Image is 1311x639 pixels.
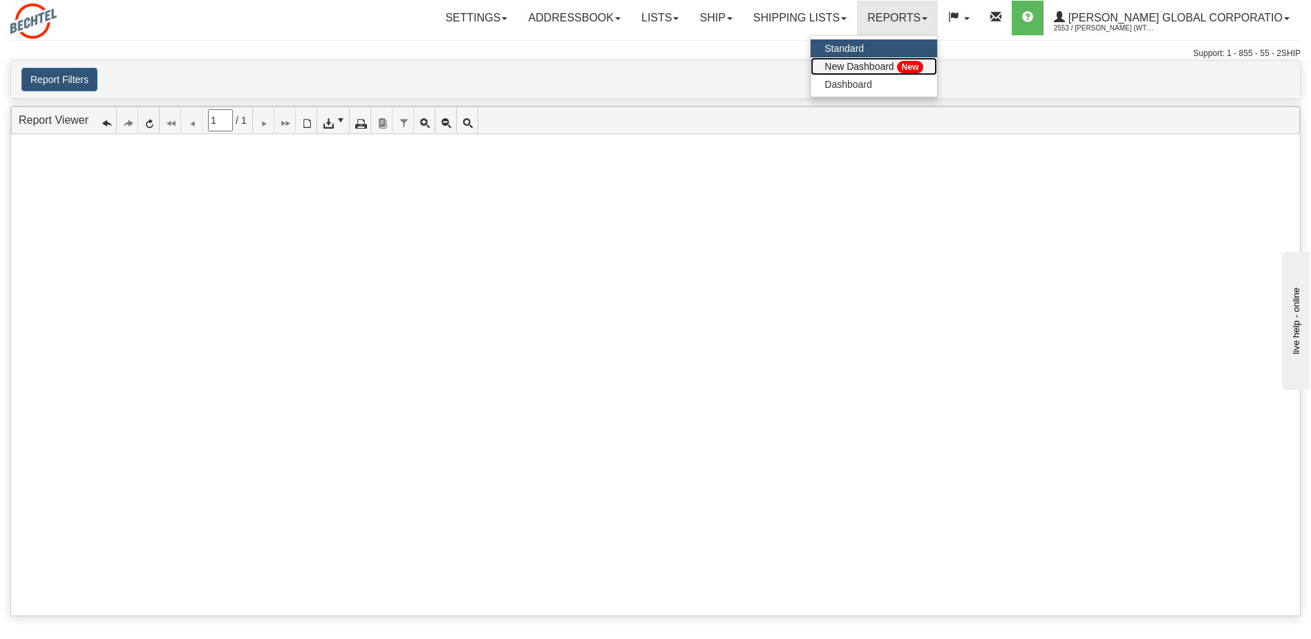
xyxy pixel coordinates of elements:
img: logo2553.jpg [10,3,57,39]
a: Settings [435,1,518,35]
a: Toggle FullPage/PageWidth [457,107,478,133]
a: Print [350,107,371,133]
div: live help - online [10,12,128,22]
span: 2553 / [PERSON_NAME] (WTCC) [PERSON_NAME] [1054,21,1158,35]
a: Navigate Backward [95,107,117,133]
span: Dashboard [824,79,872,90]
a: Toggle Print Preview [296,107,317,133]
div: Support: 1 - 855 - 55 - 2SHIP [10,48,1301,59]
a: New Dashboard New [811,57,937,75]
a: Standard [811,39,937,57]
a: Zoom Out [435,107,457,133]
span: New Dashboard [824,61,894,72]
a: Dashboard [811,75,937,93]
span: 1 [241,113,247,127]
button: Report Filters [21,68,97,91]
span: [PERSON_NAME] Global Corporatio [1065,12,1283,24]
iframe: chat widget [1279,249,1310,390]
a: Export [317,107,350,133]
a: Report Viewer [19,114,88,126]
span: Standard [824,43,864,54]
a: Reports [857,1,938,35]
a: Shipping lists [743,1,857,35]
span: New [897,61,924,73]
a: Addressbook [518,1,631,35]
a: [PERSON_NAME] Global Corporatio 2553 / [PERSON_NAME] (WTCC) [PERSON_NAME] [1044,1,1300,35]
a: Refresh [138,107,160,133]
span: / [236,113,238,127]
a: Ship [689,1,742,35]
a: Lists [631,1,689,35]
a: Zoom In [414,107,435,133]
